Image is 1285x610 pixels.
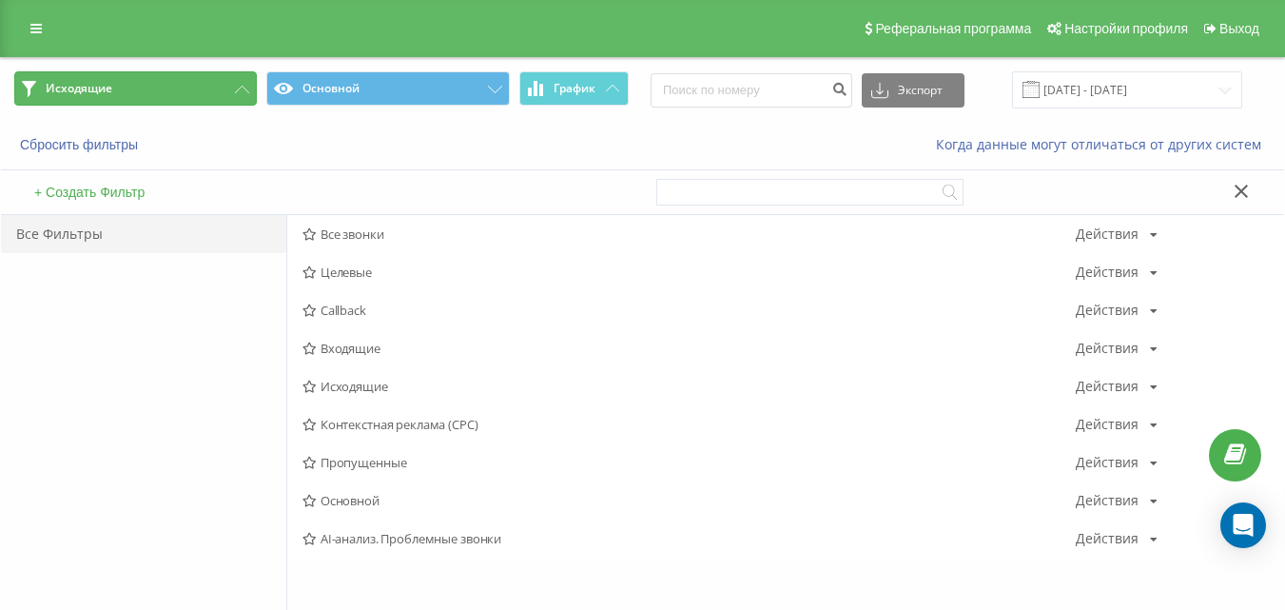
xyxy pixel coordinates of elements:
[1076,380,1139,393] div: Действия
[1064,21,1188,36] span: Настройки профиля
[302,532,1076,545] span: AI-анализ. Проблемные звонки
[651,73,852,108] input: Поиск по номеру
[1076,418,1139,431] div: Действия
[302,494,1076,507] span: Основной
[1076,494,1139,507] div: Действия
[875,21,1031,36] span: Реферальная программа
[14,136,147,153] button: Сбросить фильтры
[1076,266,1139,279] div: Действия
[1220,502,1266,548] div: Open Intercom Messenger
[554,82,595,95] span: График
[302,227,1076,241] span: Все звонки
[1219,21,1259,36] span: Выход
[936,135,1271,153] a: Когда данные могут отличаться от других систем
[1,215,286,253] div: Все Фильтры
[14,71,257,106] button: Исходящие
[302,380,1076,393] span: Исходящие
[302,418,1076,431] span: Контекстная реклама (CPC)
[862,73,964,108] button: Экспорт
[1076,532,1139,545] div: Действия
[302,342,1076,355] span: Входящие
[1076,456,1139,469] div: Действия
[1076,304,1139,317] div: Действия
[302,266,1076,279] span: Целевые
[1076,342,1139,355] div: Действия
[29,184,150,201] button: + Создать Фильтр
[266,71,509,106] button: Основной
[302,304,1076,317] span: Callback
[1228,183,1256,203] button: Закрыть
[46,81,112,96] span: Исходящие
[302,456,1076,469] span: Пропущенные
[519,71,629,106] button: График
[1076,227,1139,241] div: Действия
